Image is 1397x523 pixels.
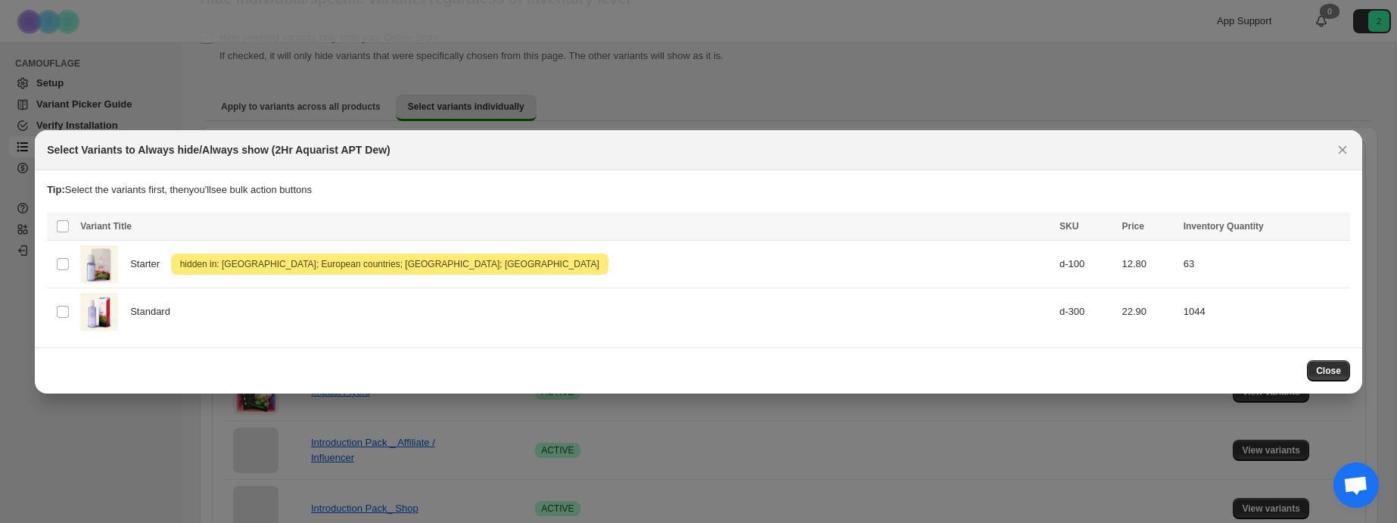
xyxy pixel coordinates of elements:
td: 63 [1179,240,1350,288]
span: Close [1316,365,1341,377]
strong: Tip: [47,184,65,195]
h2: Select Variants to Always hide/Always show (2Hr Aquarist APT Dew) [47,142,390,157]
td: d-300 [1055,288,1117,335]
img: APTdew-100_1200px.jpg [80,245,118,283]
span: Standard [130,304,179,319]
button: Close [1307,360,1350,381]
a: Open chat [1333,462,1379,508]
span: Inventory Quantity [1184,221,1264,232]
span: Variant Title [80,221,132,232]
td: 22.90 [1118,288,1179,335]
span: SKU [1059,221,1078,232]
span: Starter [130,257,168,272]
p: Select the variants first, then you'll see bulk action buttons [47,182,1350,198]
span: hidden in: [GEOGRAPHIC_DATA]; European countries; [GEOGRAPHIC_DATA]; [GEOGRAPHIC_DATA] [177,255,602,273]
td: d-100 [1055,240,1117,288]
img: APTdew-300_1200px.jpg [80,293,118,331]
td: 12.80 [1118,240,1179,288]
button: Close [1332,139,1353,160]
td: 1044 [1179,288,1350,335]
span: Price [1122,221,1144,232]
